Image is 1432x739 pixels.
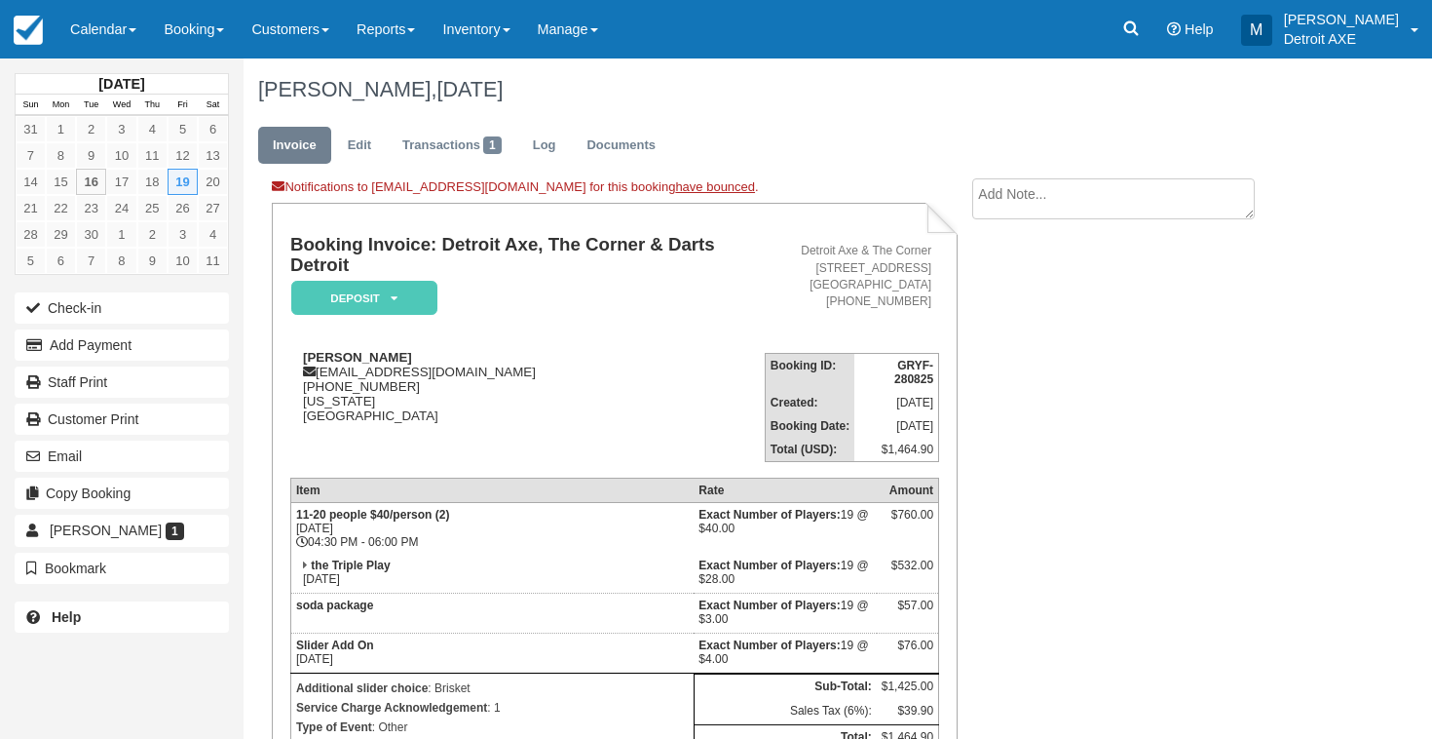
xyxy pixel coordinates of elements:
[1167,22,1181,36] i: Help
[76,142,106,169] a: 9
[46,169,76,195] a: 15
[15,602,229,633] a: Help
[168,169,198,195] a: 19
[76,95,106,116] th: Tue
[46,248,76,274] a: 6
[46,95,76,116] th: Mon
[854,414,938,438] td: [DATE]
[76,116,106,142] a: 2
[258,78,1303,101] h1: [PERSON_NAME],
[106,195,136,221] a: 24
[168,142,198,169] a: 12
[137,169,168,195] a: 18
[296,599,373,612] strong: soda package
[46,221,76,248] a: 29
[1284,29,1399,49] p: Detroit AXE
[290,554,694,594] td: [DATE]
[311,559,390,572] strong: the Triple Play
[15,367,229,398] a: Staff Print
[290,280,431,316] a: Deposit
[198,221,228,248] a: 4
[882,599,933,628] div: $57.00
[15,292,229,324] button: Check-in
[694,502,876,554] td: 19 @ $40.00
[16,169,46,195] a: 14
[272,178,957,203] div: Notifications to [EMAIL_ADDRESS][DOMAIN_NAME] for this booking .
[15,553,229,584] button: Bookmark
[333,127,386,165] a: Edit
[296,639,374,652] strong: Slider Add On
[694,633,876,673] td: 19 @ $4.00
[518,127,571,165] a: Log
[137,116,168,142] a: 4
[168,221,198,248] a: 3
[15,441,229,472] button: Email
[694,478,876,502] th: Rate
[1241,15,1272,46] div: M
[296,701,487,715] strong: Service Charge Acknowledgement
[854,391,938,414] td: [DATE]
[290,350,765,423] div: [EMAIL_ADDRESS][DOMAIN_NAME] [PHONE_NUMBER] [US_STATE] [GEOGRAPHIC_DATA]
[296,681,428,695] strong: Additional slider choice
[106,169,136,195] a: 17
[877,478,939,502] th: Amount
[698,599,840,612] strong: Exact Number of Players
[168,195,198,221] a: 26
[882,639,933,668] div: $76.00
[765,414,854,438] th: Booking Date:
[773,243,931,310] address: Detroit Axe & The Corner [STREET_ADDRESS] [GEOGRAPHIC_DATA] [PHONE_NUMBER]
[765,353,854,391] th: Booking ID:
[290,235,765,275] h1: Booking Invoice: Detroit Axe, The Corner & Darts Detroit
[76,221,106,248] a: 30
[14,16,43,45] img: checkfront-main-nav-mini-logo.png
[52,609,81,625] b: Help
[894,359,933,386] strong: GRYF-280825
[296,679,689,698] p: : Brisket
[198,248,228,274] a: 11
[436,77,503,101] span: [DATE]
[16,221,46,248] a: 28
[106,142,136,169] a: 10
[168,116,198,142] a: 5
[290,633,694,673] td: [DATE]
[137,195,168,221] a: 25
[290,502,694,554] td: [DATE] 04:30 PM - 06:00 PM
[168,95,198,116] th: Fri
[303,350,412,365] strong: [PERSON_NAME]
[882,559,933,588] div: $532.00
[76,169,106,195] a: 16
[198,116,228,142] a: 6
[198,95,228,116] th: Sat
[98,76,144,92] strong: [DATE]
[46,195,76,221] a: 22
[572,127,670,165] a: Documents
[106,116,136,142] a: 3
[698,639,840,652] strong: Exact Number of Players
[16,95,46,116] th: Sun
[198,195,228,221] a: 27
[388,127,516,165] a: Transactions1
[854,438,938,462] td: $1,464.90
[258,127,331,165] a: Invoice
[296,508,449,522] strong: 11-20 people $40/person (2)
[290,478,694,502] th: Item
[1284,10,1399,29] p: [PERSON_NAME]
[137,248,168,274] a: 9
[46,116,76,142] a: 1
[1185,21,1214,37] span: Help
[137,142,168,169] a: 11
[765,391,854,414] th: Created:
[137,95,168,116] th: Thu
[137,221,168,248] a: 2
[694,675,876,700] th: Sub-Total:
[296,718,689,737] p: : Other
[46,142,76,169] a: 8
[694,593,876,633] td: 19 @ $3.00
[296,720,372,734] strong: Type of Event
[694,699,876,724] td: Sales Tax (6%):
[698,508,840,522] strong: Exact Number of Players
[50,523,162,538] span: [PERSON_NAME]
[106,95,136,116] th: Wed
[15,330,229,361] button: Add Payment
[16,248,46,274] a: 5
